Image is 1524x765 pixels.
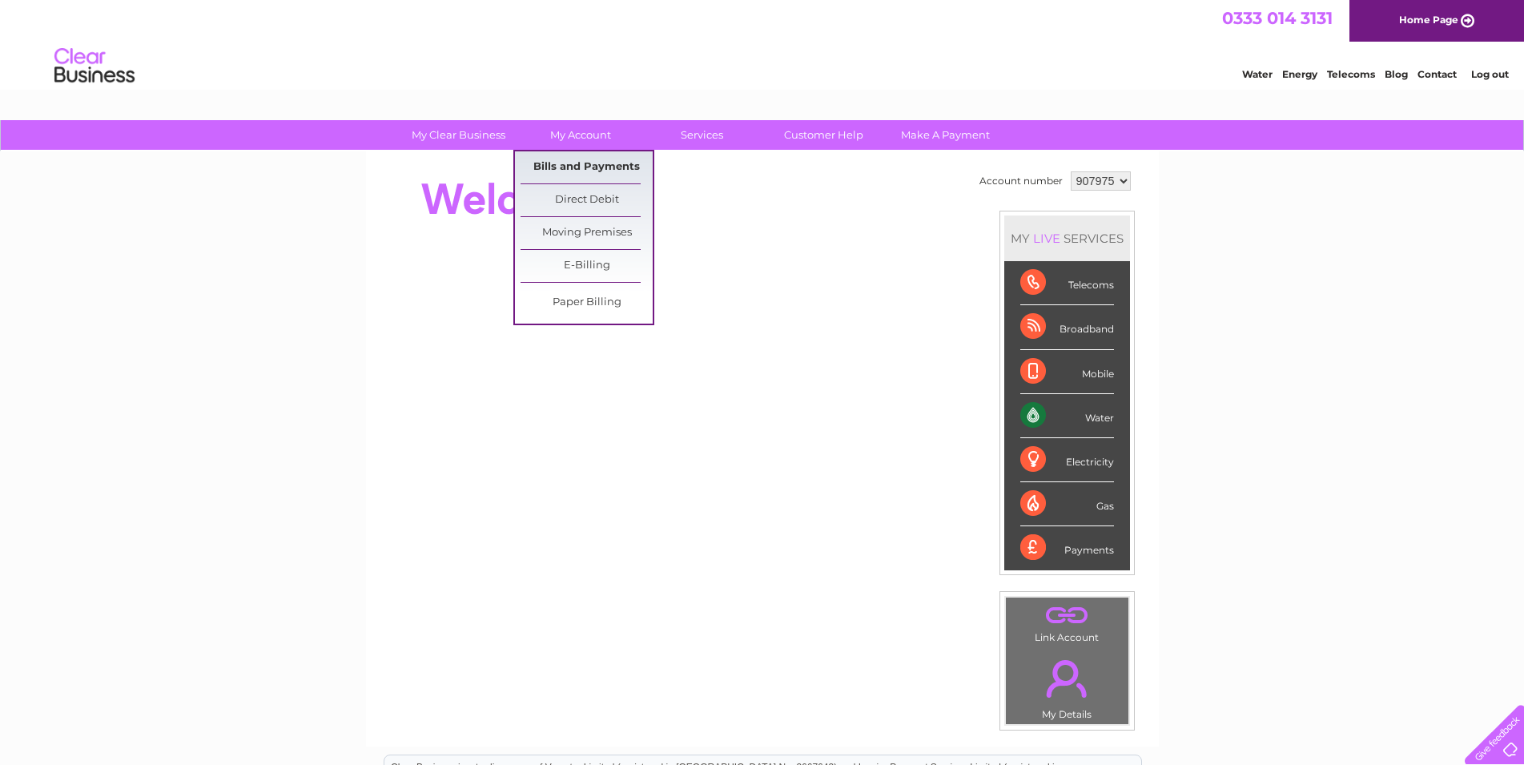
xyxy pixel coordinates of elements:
[1020,261,1114,305] div: Telecoms
[1010,602,1124,630] a: .
[521,287,653,319] a: Paper Billing
[1005,646,1129,725] td: My Details
[521,184,653,216] a: Direct Debit
[514,120,646,150] a: My Account
[1222,8,1333,28] a: 0333 014 3131
[1010,650,1124,707] a: .
[1005,597,1129,647] td: Link Account
[1327,68,1375,80] a: Telecoms
[1385,68,1408,80] a: Blog
[1020,350,1114,394] div: Mobile
[975,167,1067,195] td: Account number
[384,9,1141,78] div: Clear Business is a trading name of Verastar Limited (registered in [GEOGRAPHIC_DATA] No. 3667643...
[636,120,768,150] a: Services
[1471,68,1509,80] a: Log out
[1020,438,1114,482] div: Electricity
[1020,305,1114,349] div: Broadband
[758,120,890,150] a: Customer Help
[521,151,653,183] a: Bills and Payments
[1242,68,1273,80] a: Water
[1020,482,1114,526] div: Gas
[879,120,1011,150] a: Make A Payment
[1282,68,1317,80] a: Energy
[1020,526,1114,570] div: Payments
[521,217,653,249] a: Moving Premises
[1417,68,1457,80] a: Contact
[521,250,653,282] a: E-Billing
[1020,394,1114,438] div: Water
[54,42,135,91] img: logo.png
[392,120,525,150] a: My Clear Business
[1004,215,1130,261] div: MY SERVICES
[1030,231,1064,246] div: LIVE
